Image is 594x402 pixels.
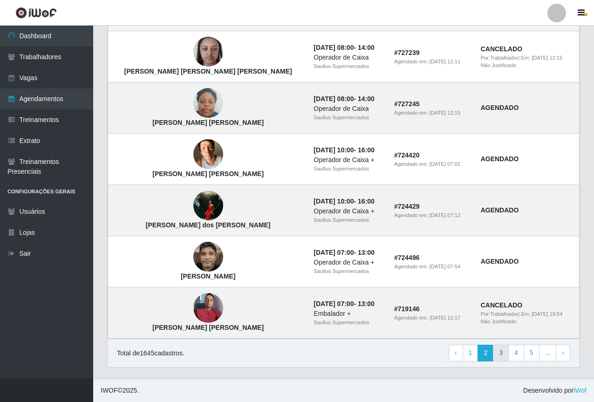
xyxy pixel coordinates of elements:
[314,53,383,62] div: Operador de Caixa
[314,216,383,224] div: Saullus Supermercados
[539,345,557,361] a: ...
[481,258,519,265] strong: AGENDADO
[358,198,375,205] time: 16:00
[314,309,383,319] div: Embalador +
[314,267,383,275] div: Saullus Supermercados
[314,146,374,154] strong: -
[193,288,223,328] img: Thiago Martins da Silva
[430,212,460,218] time: [DATE] 07:12
[481,318,574,326] div: Não Justificado
[394,58,470,66] div: Agendado em:
[15,7,57,19] img: CoreUI Logo
[430,161,460,167] time: [DATE] 07:01
[556,345,570,361] a: Next
[314,300,374,307] strong: -
[394,160,470,168] div: Agendado em:
[314,319,383,327] div: Saullus Supermercados
[463,345,478,361] a: 1
[314,44,374,51] strong: -
[358,44,375,51] time: 14:00
[314,155,383,165] div: Operador de Caixa +
[394,203,420,210] strong: # 724429
[314,62,383,70] div: Saullus Supermercados
[358,249,375,256] time: 13:00
[449,345,570,361] nav: pagination
[314,95,374,102] strong: -
[430,315,460,320] time: [DATE] 11:17
[193,32,223,72] img: Andrea Jordão Gomes da Silva
[152,324,264,331] strong: [PERSON_NAME] [PERSON_NAME]
[314,114,383,122] div: Saullus Supermercados
[394,151,420,159] strong: # 724420
[394,305,420,313] strong: # 719146
[481,45,522,53] strong: CANCELADO
[481,54,574,62] div: | Em:
[101,386,139,395] span: © 2025 .
[394,254,420,261] strong: # 724496
[394,314,470,322] div: Agendado em:
[358,146,375,154] time: 16:00
[314,165,383,173] div: Saullus Supermercados
[146,221,271,229] strong: [PERSON_NAME] dos [PERSON_NAME]
[193,83,223,123] img: Egidia Rosângela da Silva
[481,104,519,111] strong: AGENDADO
[181,273,235,280] strong: [PERSON_NAME]
[193,186,223,225] img: Joyce Soares dos Santos
[124,68,292,75] strong: [PERSON_NAME] [PERSON_NAME] [PERSON_NAME]
[314,146,354,154] time: [DATE] 10:00
[481,155,519,163] strong: AGENDADO
[524,345,539,361] a: 5
[478,345,493,361] a: 2
[455,349,457,356] span: ‹
[532,311,562,317] time: [DATE] 19:54
[314,300,354,307] time: [DATE] 07:00
[117,348,184,358] p: Total de 1645 cadastros.
[314,95,354,102] time: [DATE] 08:00
[449,345,463,361] a: Previous
[481,310,574,318] div: | Em:
[314,249,374,256] strong: -
[314,198,354,205] time: [DATE] 10:00
[508,345,524,361] a: 4
[152,170,264,177] strong: [PERSON_NAME] [PERSON_NAME]
[358,300,375,307] time: 13:00
[314,249,354,256] time: [DATE] 07:00
[481,206,519,214] strong: AGENDADO
[394,109,470,117] div: Agendado em:
[430,110,460,116] time: [DATE] 12:15
[523,386,587,395] span: Desenvolvido por
[394,100,420,108] strong: # 727245
[481,301,522,309] strong: CANCELADO
[314,258,383,267] div: Operador de Caixa +
[532,55,562,61] time: [DATE] 12:15
[193,237,223,277] img: Francisco Flávio Lira Fernandes
[574,387,587,394] a: iWof
[430,59,460,64] time: [DATE] 12:11
[430,264,460,269] time: [DATE] 07:54
[562,349,564,356] span: ›
[193,135,223,174] img: Daniel Sinésio Fernandes Lira
[481,311,518,317] span: Por: Trabalhador
[101,387,118,394] span: IWOF
[394,211,470,219] div: Agendado em:
[481,55,518,61] span: Por: Trabalhador
[394,49,420,56] strong: # 727239
[493,345,509,361] a: 3
[394,263,470,271] div: Agendado em:
[314,206,383,216] div: Operador de Caixa +
[481,61,574,69] div: Não Justificado
[314,44,354,51] time: [DATE] 08:00
[314,104,383,114] div: Operador de Caixa
[358,95,375,102] time: 14:00
[152,119,264,126] strong: [PERSON_NAME] [PERSON_NAME]
[314,198,374,205] strong: -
